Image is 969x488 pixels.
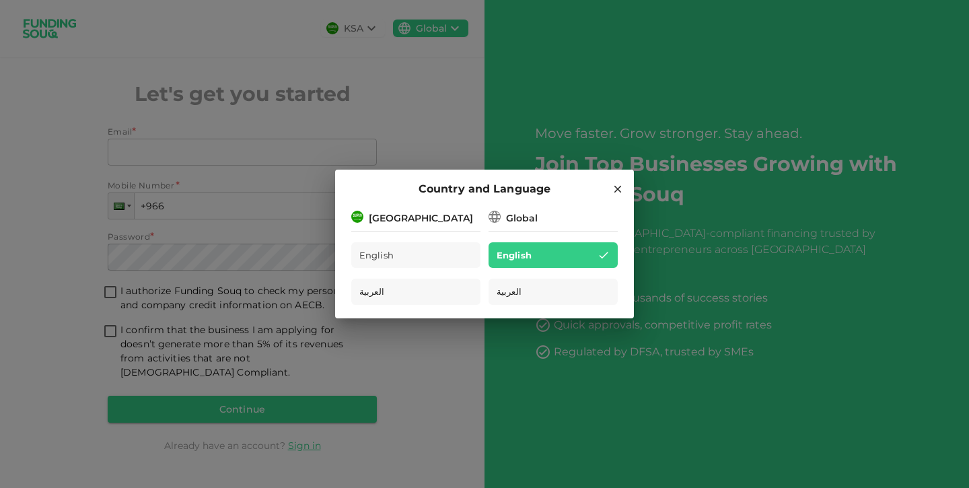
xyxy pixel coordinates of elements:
[497,284,522,300] span: العربية
[359,284,384,300] span: العربية
[419,180,550,198] span: Country and Language
[369,211,473,225] div: [GEOGRAPHIC_DATA]
[506,211,538,225] div: Global
[359,248,394,263] span: English
[351,211,363,223] img: flag-sa.b9a346574cdc8950dd34b50780441f57.svg
[497,248,532,263] span: English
